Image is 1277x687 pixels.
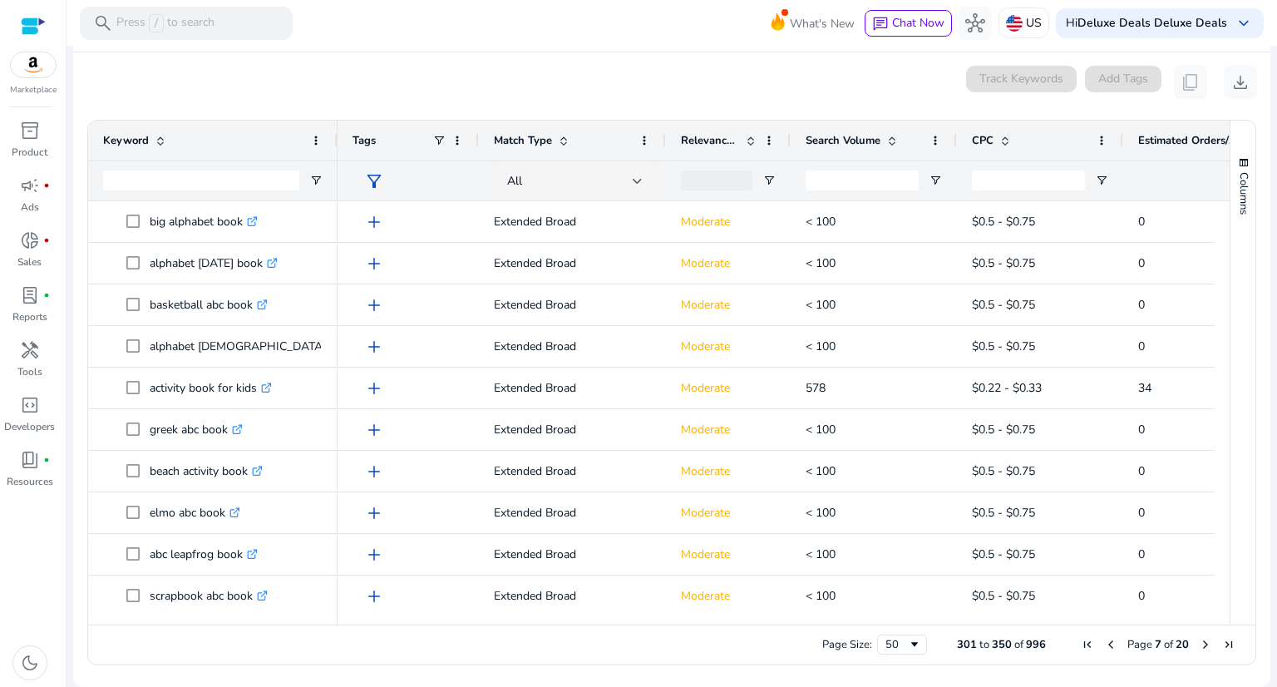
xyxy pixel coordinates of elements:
p: Extended Broad [494,288,651,322]
span: 350 [992,637,1012,652]
span: keyboard_arrow_down [1234,13,1254,33]
span: dark_mode [20,653,40,673]
span: $0.5 - $0.75 [972,505,1035,521]
span: < 100 [806,255,836,271]
span: Search Volume [806,133,880,148]
span: Estimated Orders/Month [1138,133,1238,148]
span: download [1230,72,1250,92]
span: 0 [1138,214,1145,230]
p: basketball abc book [150,288,268,322]
span: code_blocks [20,395,40,415]
p: Moderate [681,371,776,405]
span: 7 [1155,637,1161,652]
b: Deluxe Deals Deluxe Deals [1077,15,1227,31]
p: Extended Broad [494,537,651,571]
input: Search Volume Filter Input [806,171,919,190]
span: 20 [1176,637,1189,652]
span: < 100 [806,588,836,604]
span: Keyword [103,133,149,148]
p: elmo abc book [150,496,240,530]
span: $0.22 - $0.33 [972,380,1042,396]
p: Extended Broad [494,205,651,239]
span: fiber_manual_record [43,237,50,244]
div: 50 [885,637,908,652]
span: Page [1127,637,1152,652]
div: Previous Page [1104,638,1117,651]
span: add [364,545,384,565]
p: beach activity book [150,454,263,488]
div: Page Size [877,635,927,655]
span: chat [872,16,889,32]
span: lab_profile [20,285,40,305]
span: 0 [1138,297,1145,313]
p: Tools [17,364,42,379]
p: Moderate [681,288,776,322]
p: Moderate [681,413,776,447]
span: 996 [1026,637,1046,652]
span: fiber_manual_record [43,182,50,189]
span: Chat Now [892,15,944,31]
span: inventory_2 [20,121,40,141]
span: 0 [1138,339,1145,354]
p: big alphabet book [150,205,258,239]
span: Match Type [494,133,552,148]
p: Moderate [681,454,776,488]
p: Developers [4,419,55,434]
span: < 100 [806,422,836,437]
button: Open Filter Menu [762,174,776,187]
span: book_4 [20,450,40,470]
span: 0 [1138,422,1145,437]
button: hub [959,7,992,40]
p: Moderate [681,329,776,363]
span: filter_alt [364,171,384,191]
span: $0.5 - $0.75 [972,297,1035,313]
p: Extended Broad [494,413,651,447]
span: / [149,14,164,32]
span: hub [965,13,985,33]
span: add [364,378,384,398]
img: amazon.svg [11,52,56,77]
p: Extended Broad [494,579,651,613]
span: $0.5 - $0.75 [972,546,1035,562]
span: 0 [1138,546,1145,562]
p: Moderate [681,246,776,280]
span: add [364,337,384,357]
button: Open Filter Menu [929,174,942,187]
p: activity book for kids [150,371,272,405]
div: Page Size: [822,637,872,652]
p: Product [12,145,47,160]
span: CPC [972,133,993,148]
p: Resources [7,474,53,489]
span: of [1164,637,1173,652]
span: 0 [1138,463,1145,479]
span: $0.5 - $0.75 [972,588,1035,604]
p: scrapbook abc book [150,579,268,613]
span: $0.5 - $0.75 [972,422,1035,437]
span: All [507,173,522,189]
span: add [364,212,384,232]
span: 34 [1138,380,1151,396]
span: < 100 [806,463,836,479]
span: Relevance Score [681,133,739,148]
p: Extended Broad [494,454,651,488]
span: 301 [957,637,977,652]
span: fiber_manual_record [43,292,50,299]
span: 0 [1138,255,1145,271]
div: Last Page [1222,638,1235,651]
span: fiber_manual_record [43,457,50,463]
p: Moderate [681,537,776,571]
p: Extended Broad [494,246,651,280]
span: add [364,586,384,606]
p: US [1026,8,1042,37]
input: CPC Filter Input [972,171,1085,190]
button: chatChat Now [865,10,952,37]
span: $0.5 - $0.75 [972,255,1035,271]
span: 0 [1138,588,1145,604]
span: add [364,503,384,523]
span: 578 [806,380,826,396]
img: us.svg [1006,15,1023,32]
span: add [364,462,384,482]
p: abc leapfrog book [150,537,258,571]
span: add [364,295,384,315]
p: Moderate [681,496,776,530]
